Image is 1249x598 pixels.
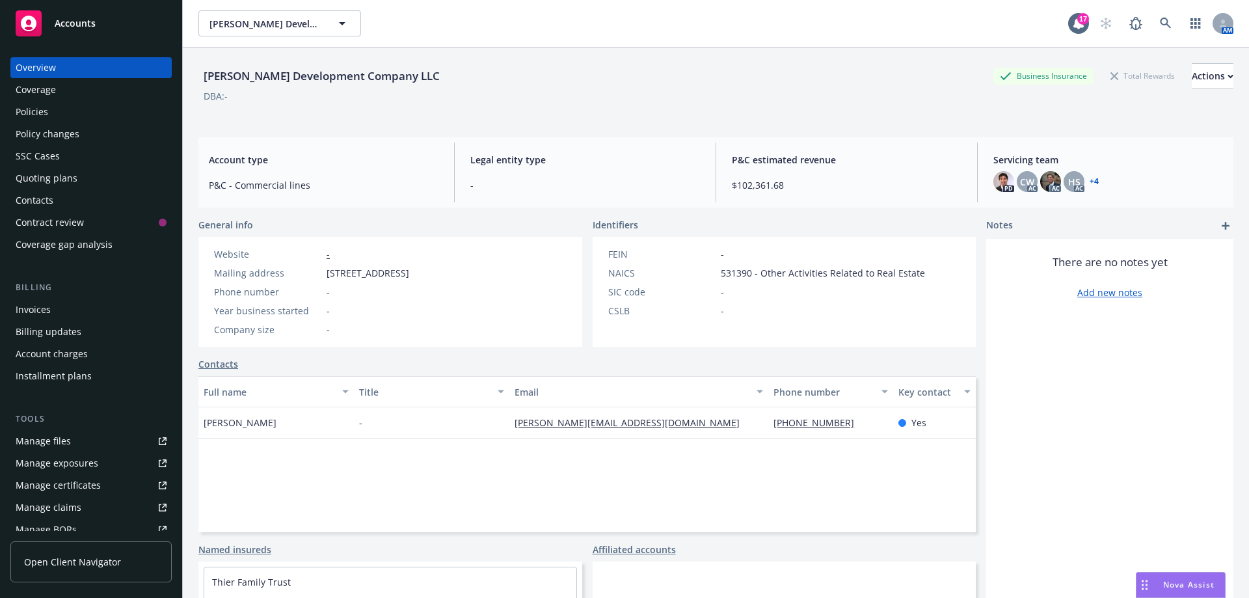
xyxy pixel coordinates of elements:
div: Overview [16,57,56,78]
a: SSC Cases [10,146,172,167]
a: Quoting plans [10,168,172,189]
a: Coverage gap analysis [10,234,172,255]
span: Identifiers [593,218,638,232]
a: add [1218,218,1233,234]
a: Contacts [10,190,172,211]
div: Drag to move [1136,573,1153,597]
span: 531390 - Other Activities Related to Real Estate [721,266,925,280]
span: - [721,247,724,261]
div: Email [515,385,749,399]
div: Phone number [214,285,321,299]
button: Full name [198,376,354,407]
a: Overview [10,57,172,78]
div: Manage exposures [16,453,98,474]
div: Actions [1192,64,1233,88]
a: Manage exposures [10,453,172,474]
div: Phone number [773,385,873,399]
a: Affiliated accounts [593,543,676,556]
div: Policies [16,102,48,122]
div: Coverage gap analysis [16,234,113,255]
button: Email [509,376,768,407]
div: Year business started [214,304,321,318]
div: Contacts [16,190,53,211]
span: Open Client Navigator [24,555,121,569]
button: Title [354,376,509,407]
span: Yes [911,416,926,429]
div: Mailing address [214,266,321,280]
div: SIC code [608,285,716,299]
a: Thier Family Trust [212,576,291,588]
a: Installment plans [10,366,172,387]
span: - [721,304,724,318]
div: Invoices [16,299,51,320]
span: - [470,178,700,192]
button: Key contact [893,376,976,407]
div: Account charges [16,344,88,364]
span: There are no notes yet [1053,254,1168,270]
a: Manage certificates [10,475,172,496]
span: General info [198,218,253,232]
button: Phone number [768,376,893,407]
div: Installment plans [16,366,92,387]
span: [PERSON_NAME] Development Company LLC [209,17,322,31]
span: - [327,285,330,299]
span: [PERSON_NAME] [204,416,276,429]
button: Actions [1192,63,1233,89]
a: Report a Bug [1123,10,1149,36]
a: [PERSON_NAME][EMAIL_ADDRESS][DOMAIN_NAME] [515,416,750,429]
img: photo [1040,171,1061,192]
span: - [359,416,362,429]
a: Invoices [10,299,172,320]
div: FEIN [608,247,716,261]
span: Accounts [55,18,96,29]
div: Manage files [16,431,71,452]
div: Manage claims [16,497,81,518]
span: P&C - Commercial lines [209,178,438,192]
a: Manage claims [10,497,172,518]
div: NAICS [608,266,716,280]
div: CSLB [608,304,716,318]
a: Manage files [10,431,172,452]
span: Notes [986,218,1013,234]
a: Coverage [10,79,172,100]
div: Manage BORs [16,519,77,540]
div: DBA: - [204,89,228,103]
div: Key contact [898,385,956,399]
img: photo [993,171,1014,192]
span: - [327,323,330,336]
a: Policy changes [10,124,172,144]
div: Business Insurance [993,68,1094,84]
div: SSC Cases [16,146,60,167]
span: HS [1068,175,1081,189]
div: [PERSON_NAME] Development Company LLC [198,68,445,85]
a: Contacts [198,357,238,371]
a: Account charges [10,344,172,364]
a: Named insureds [198,543,271,556]
span: Account type [209,153,438,167]
div: Tools [10,413,172,426]
a: Switch app [1183,10,1209,36]
span: CW [1020,175,1034,189]
div: Contract review [16,212,84,233]
a: Search [1153,10,1179,36]
div: Coverage [16,79,56,100]
a: Contract review [10,212,172,233]
a: [PHONE_NUMBER] [773,416,865,429]
a: Add new notes [1077,286,1142,299]
div: Website [214,247,321,261]
span: - [327,304,330,318]
div: Company size [214,323,321,336]
span: Legal entity type [470,153,700,167]
span: - [721,285,724,299]
div: Billing updates [16,321,81,342]
div: Policy changes [16,124,79,144]
span: P&C estimated revenue [732,153,961,167]
span: [STREET_ADDRESS] [327,266,409,280]
div: Billing [10,281,172,294]
a: +4 [1090,178,1099,185]
div: Total Rewards [1104,68,1181,84]
div: 17 [1077,13,1089,25]
div: Manage certificates [16,475,101,496]
a: - [327,248,330,260]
